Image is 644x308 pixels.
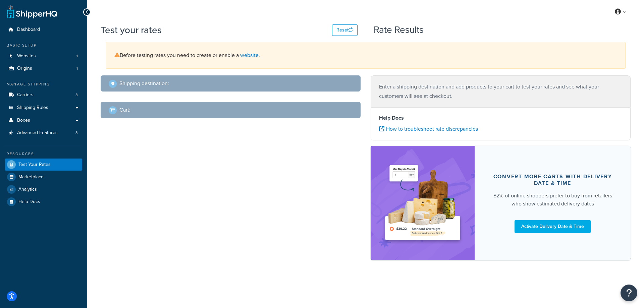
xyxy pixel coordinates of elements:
[76,66,78,71] span: 1
[621,285,637,301] button: Open Resource Center
[18,162,51,168] span: Test Your Rates
[17,66,32,71] span: Origins
[5,50,82,62] li: Websites
[5,127,82,139] li: Advanced Features
[379,125,478,133] a: How to troubleshoot rate discrepancies
[5,50,82,62] a: Websites1
[5,127,82,139] a: Advanced Features3
[18,174,44,180] span: Marketplace
[5,159,82,171] a: Test Your Rates
[491,173,614,187] div: Convert more carts with delivery date & time
[515,220,591,233] a: Activate Delivery Date & Time
[17,130,58,136] span: Advanced Features
[75,92,78,98] span: 3
[106,42,626,69] div: Before testing rates you need to create or enable a .
[5,89,82,101] a: Carriers3
[491,192,614,208] div: 82% of online shoppers prefer to buy from retailers who show estimated delivery dates
[5,43,82,48] div: Basic Setup
[18,199,40,205] span: Help Docs
[5,114,82,127] a: Boxes
[17,92,34,98] span: Carriers
[5,62,82,75] li: Origins
[5,81,82,87] div: Manage Shipping
[5,171,82,183] a: Marketplace
[5,62,82,75] a: Origins1
[76,53,78,59] span: 1
[379,114,622,122] h4: Help Docs
[381,156,465,250] img: feature-image-ddt-36eae7f7280da8017bfb280eaccd9c446f90b1fe08728e4019434db127062ab4.png
[17,53,36,59] span: Websites
[17,27,40,33] span: Dashboard
[5,196,82,208] a: Help Docs
[17,105,48,111] span: Shipping Rules
[17,118,30,123] span: Boxes
[5,183,82,195] a: Analytics
[240,51,259,59] a: website
[119,80,169,86] h2: Shipping destination :
[332,24,358,36] button: Reset
[379,82,622,101] p: Enter a shipping destination and add products to your cart to test your rates and see what your c...
[5,102,82,114] a: Shipping Rules
[18,187,37,192] span: Analytics
[5,89,82,101] li: Carriers
[75,130,78,136] span: 3
[5,23,82,36] a: Dashboard
[101,23,162,37] h1: Test your rates
[119,107,130,113] h2: Cart :
[5,151,82,157] div: Resources
[374,25,424,35] h2: Rate Results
